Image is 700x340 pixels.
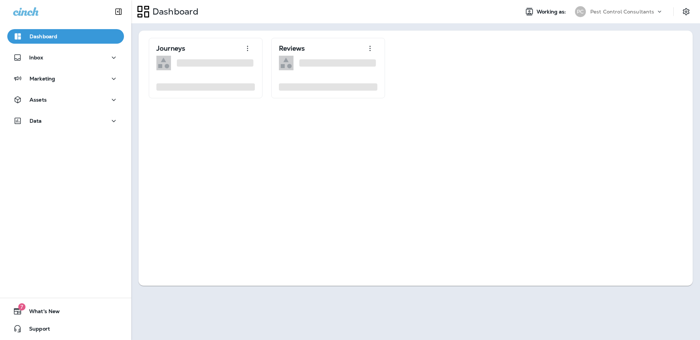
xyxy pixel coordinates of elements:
[29,55,43,60] p: Inbox
[149,6,198,17] p: Dashboard
[590,9,654,15] p: Pest Control Consultants
[7,321,124,336] button: Support
[7,114,124,128] button: Data
[30,76,55,82] p: Marketing
[108,4,129,19] button: Collapse Sidebar
[279,45,305,52] p: Reviews
[30,33,57,39] p: Dashboard
[30,118,42,124] p: Data
[156,45,185,52] p: Journeys
[537,9,568,15] span: Working as:
[18,303,26,311] span: 7
[575,6,586,17] div: PC
[7,29,124,44] button: Dashboard
[22,326,50,335] span: Support
[7,50,124,65] button: Inbox
[7,92,124,107] button: Assets
[30,97,47,103] p: Assets
[7,304,124,319] button: 7What's New
[22,308,60,317] span: What's New
[680,5,693,18] button: Settings
[7,71,124,86] button: Marketing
